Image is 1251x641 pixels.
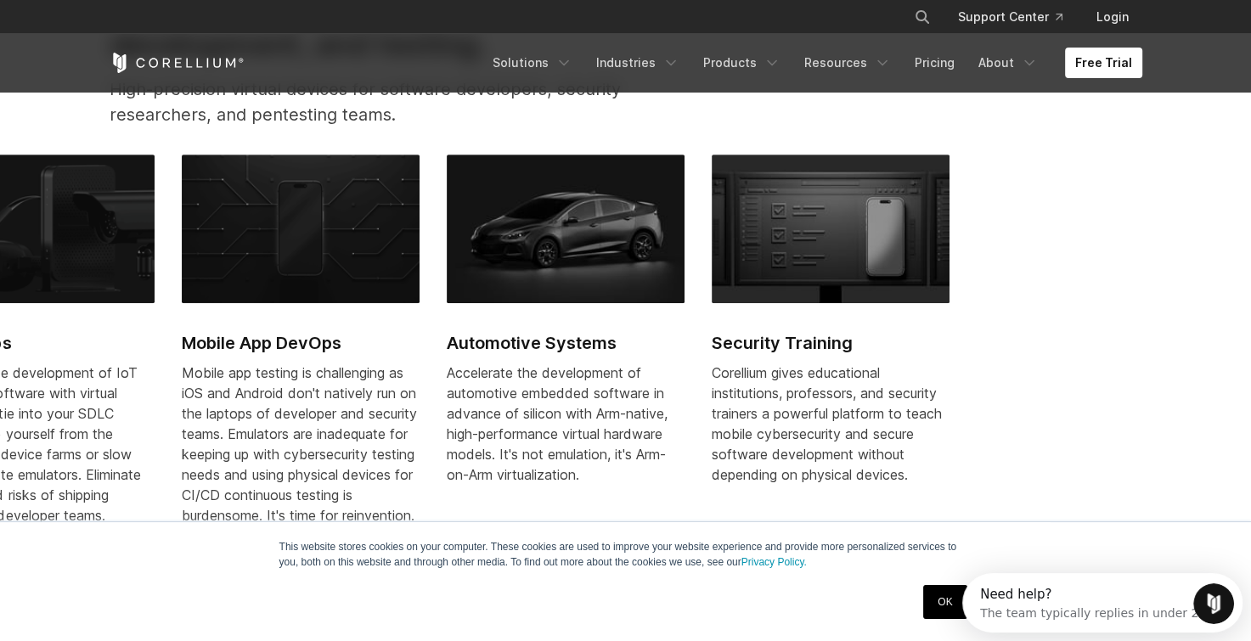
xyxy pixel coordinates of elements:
a: Resources [794,48,901,78]
a: Automotive Systems Automotive Systems Accelerate the development of automotive embedded software ... [447,155,685,518]
a: Products [693,48,791,78]
a: Corellium Home [110,53,245,73]
p: This website stores cookies on your computer. These cookies are used to improve your website expe... [279,539,972,570]
a: Free Trial [1065,48,1142,78]
div: Navigation Menu [482,48,1142,78]
a: Pricing [904,48,965,78]
iframe: Intercom live chat [1193,583,1234,624]
div: Need help? [18,14,244,28]
a: Mobile App DevOps Mobile App DevOps Mobile app testing is challenging as iOS and Android don't na... [182,155,420,545]
p: High-precision virtual devices for software developers, security researchers, and pentesting teams. [110,76,689,127]
h2: Automotive Systems [447,330,685,356]
iframe: Intercom live chat discovery launcher [962,573,1243,633]
div: The team typically replies in under 2h [18,28,244,46]
h2: Mobile App DevOps [182,330,420,356]
div: Mobile app testing is challenging as iOS and Android don't natively run on the laptops of develop... [182,363,420,526]
a: Solutions [482,48,583,78]
p: Accelerate the development of automotive embedded software in advance of silicon with Arm-native,... [447,363,685,485]
img: Automotive Systems [447,155,685,302]
a: About [968,48,1048,78]
div: Open Intercom Messenger [7,7,294,53]
a: OK [923,585,966,619]
button: Search [907,2,938,32]
a: Privacy Policy. [741,556,807,568]
img: Black UI showing checklist interface and iPhone mockup, symbolizing mobile app testing and vulner... [712,155,950,302]
a: Support Center [944,2,1076,32]
a: Login [1083,2,1142,32]
div: Navigation Menu [893,2,1142,32]
p: Corellium gives educational institutions, professors, and security trainers a powerful platform t... [712,363,950,485]
a: Industries [586,48,690,78]
h2: Security Training [712,330,950,356]
img: Mobile App DevOps [182,155,420,302]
